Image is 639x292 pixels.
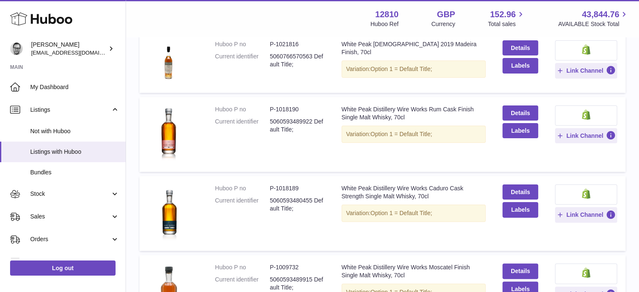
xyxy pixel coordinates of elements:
[148,105,190,161] img: White Peak Distillery Wire Works Rum Cask Finish Single Malt Whisky, 70cl
[215,276,270,292] dt: Current identifier
[502,58,538,73] button: Labels
[342,126,486,143] div: Variation:
[30,258,119,266] span: Usage
[431,20,455,28] div: Currency
[582,45,591,55] img: shopify-small.png
[342,184,486,200] div: White Peak Distillery Wire Works Caduro Cask Strength Single Malt Whisky, 70cl
[502,202,538,217] button: Labels
[270,184,324,192] dd: P-1018189
[10,42,23,55] img: internalAdmin-12810@internal.huboo.com
[437,9,455,20] strong: GBP
[342,263,486,279] div: White Peak Distillery Wire Works Moscatel Finish Single Malt Whisky, 70cl
[270,105,324,113] dd: P-1018190
[371,210,432,216] span: Option 1 = Default Title;
[31,49,124,56] span: [EMAIL_ADDRESS][DOMAIN_NAME]
[30,106,110,114] span: Listings
[148,184,190,240] img: White Peak Distillery Wire Works Caduro Cask Strength Single Malt Whisky, 70cl
[375,9,399,20] strong: 12810
[502,184,538,200] a: Details
[582,268,591,278] img: shopify-small.png
[558,9,629,28] a: 43,844.76 AVAILABLE Stock Total
[215,40,270,48] dt: Huboo P no
[371,131,432,137] span: Option 1 = Default Title;
[215,197,270,213] dt: Current identifier
[488,9,525,28] a: 152.96 Total sales
[270,263,324,271] dd: P-1009732
[582,189,591,199] img: shopify-small.png
[30,148,119,156] span: Listings with Huboo
[148,40,190,82] img: White Peak 4 Year Old 2019 Madeira Finish, 70cl
[30,190,110,198] span: Stock
[488,20,525,28] span: Total sales
[502,105,538,121] a: Details
[342,40,486,56] div: White Peak [DEMOGRAPHIC_DATA] 2019 Madeira Finish, 70cl
[342,105,486,121] div: White Peak Distillery Wire Works Rum Cask Finish Single Malt Whisky, 70cl
[582,110,591,120] img: shopify-small.png
[566,211,603,218] span: Link Channel
[30,127,119,135] span: Not with Huboo
[555,63,617,78] button: Link Channel
[502,263,538,279] a: Details
[215,53,270,68] dt: Current identifier
[30,83,119,91] span: My Dashboard
[342,205,486,222] div: Variation:
[502,40,538,55] a: Details
[270,118,324,134] dd: 5060593489922 Default Title;
[555,207,617,222] button: Link Channel
[10,260,116,276] a: Log out
[270,53,324,68] dd: 5060766570563 Default Title;
[502,123,538,138] button: Labels
[30,235,110,243] span: Orders
[270,276,324,292] dd: 5060593489915 Default Title;
[558,20,629,28] span: AVAILABLE Stock Total
[215,118,270,134] dt: Current identifier
[30,213,110,221] span: Sales
[371,66,432,72] span: Option 1 = Default Title;
[582,9,619,20] span: 43,844.76
[371,20,399,28] div: Huboo Ref
[566,132,603,139] span: Link Channel
[342,61,486,78] div: Variation:
[215,105,270,113] dt: Huboo P no
[555,128,617,143] button: Link Channel
[215,263,270,271] dt: Huboo P no
[566,67,603,74] span: Link Channel
[30,168,119,176] span: Bundles
[490,9,515,20] span: 152.96
[215,184,270,192] dt: Huboo P no
[270,40,324,48] dd: P-1021816
[31,41,107,57] div: [PERSON_NAME]
[270,197,324,213] dd: 5060593480455 Default Title;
